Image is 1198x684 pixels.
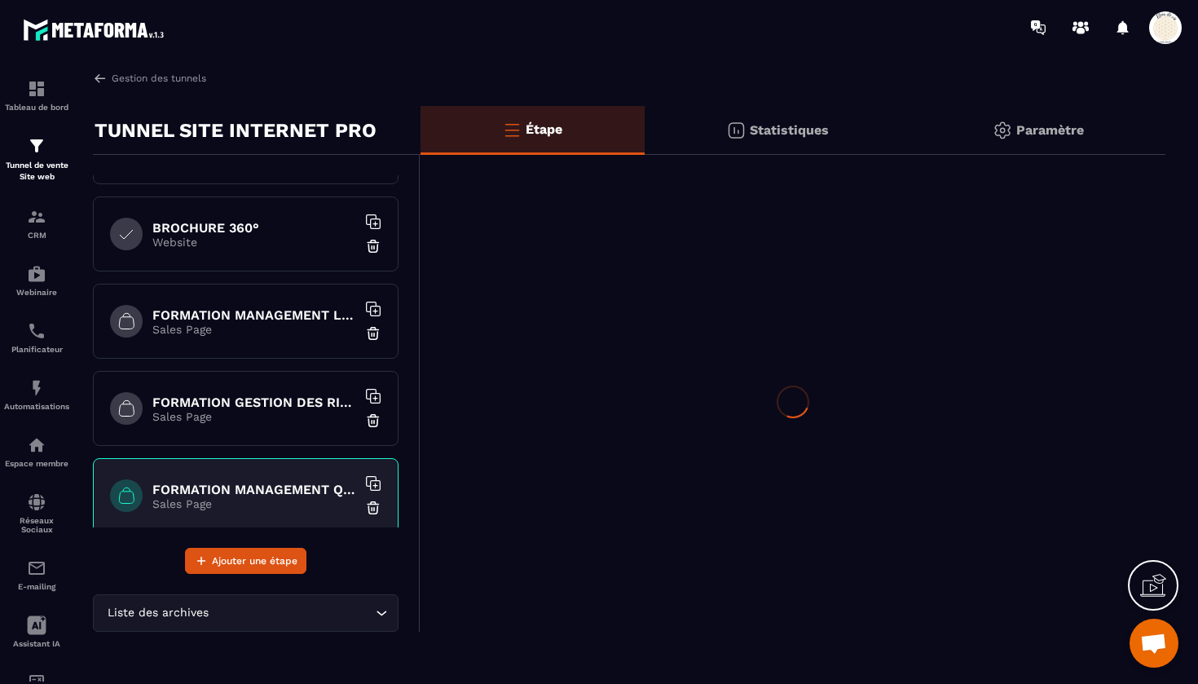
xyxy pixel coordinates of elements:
[104,604,212,622] span: Liste des archives
[23,15,170,45] img: logo
[4,516,69,534] p: Réseaux Sociaux
[93,594,399,632] div: Search for option
[152,482,356,497] h6: FORMATION MANAGEMENT QUALITE ET RISQUES EN ESSMS
[526,121,562,137] p: Étape
[4,582,69,591] p: E-mailing
[4,67,69,124] a: formationformationTableau de bord
[93,71,108,86] img: arrow
[27,321,46,341] img: scheduler
[27,435,46,455] img: automations
[152,395,356,410] h6: FORMATION GESTION DES RISQUES EN SANTE
[4,366,69,423] a: automationsautomationsAutomatisations
[27,264,46,284] img: automations
[27,79,46,99] img: formation
[4,546,69,603] a: emailemailE-mailing
[152,220,356,236] h6: BROCHURE 360°
[993,121,1012,140] img: setting-gr.5f69749f.svg
[750,122,829,138] p: Statistiques
[4,480,69,546] a: social-networksocial-networkRéseaux Sociaux
[4,423,69,480] a: automationsautomationsEspace membre
[27,136,46,156] img: formation
[726,121,746,140] img: stats.20deebd0.svg
[4,288,69,297] p: Webinaire
[152,497,356,510] p: Sales Page
[4,195,69,252] a: formationformationCRM
[27,558,46,578] img: email
[4,160,69,183] p: Tunnel de vente Site web
[152,323,356,336] p: Sales Page
[212,553,297,569] span: Ajouter une étape
[502,120,522,139] img: bars-o.4a397970.svg
[365,238,381,254] img: trash
[27,492,46,512] img: social-network
[4,252,69,309] a: automationsautomationsWebinaire
[4,459,69,468] p: Espace membre
[212,604,372,622] input: Search for option
[4,124,69,195] a: formationformationTunnel de vente Site web
[4,309,69,366] a: schedulerschedulerPlanificateur
[185,548,306,574] button: Ajouter une étape
[4,345,69,354] p: Planificateur
[1130,619,1178,668] div: Ouvrir le chat
[93,71,206,86] a: Gestion des tunnels
[1016,122,1084,138] p: Paramètre
[27,378,46,398] img: automations
[95,114,377,147] p: TUNNEL SITE INTERNET PRO
[152,410,356,423] p: Sales Page
[4,103,69,112] p: Tableau de bord
[152,307,356,323] h6: FORMATION MANAGEMENT LEADERSHIP
[27,207,46,227] img: formation
[4,231,69,240] p: CRM
[4,639,69,648] p: Assistant IA
[4,402,69,411] p: Automatisations
[365,500,381,516] img: trash
[365,413,381,429] img: trash
[365,325,381,342] img: trash
[152,236,356,249] p: Website
[4,603,69,660] a: Assistant IA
